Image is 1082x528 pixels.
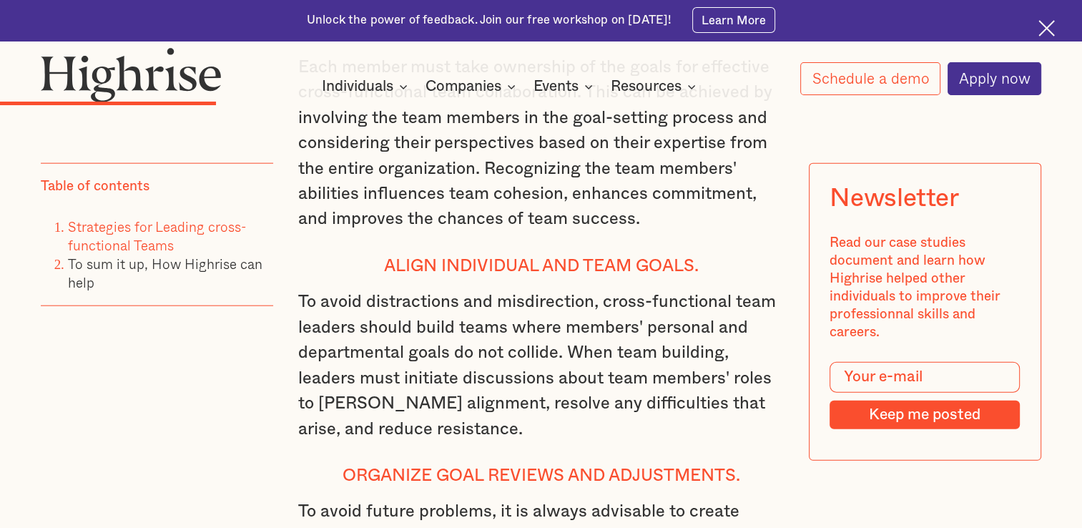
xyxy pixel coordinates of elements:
[611,78,700,95] div: Resources
[298,290,785,442] p: To avoid distractions and misdirection, cross-functional team leaders should build teams where me...
[322,78,412,95] div: Individuals
[322,78,393,95] div: Individuals
[298,466,785,486] h4: Organize goal reviews and adjustments.
[68,253,262,292] a: To sum it up, How Highrise can help
[68,215,247,255] a: Strategies for Leading cross-functional Teams
[533,78,597,95] div: Events
[426,78,501,95] div: Companies
[1038,20,1055,36] img: Cross icon
[41,47,222,102] img: Highrise logo
[830,400,1020,429] input: Keep me posted
[830,183,959,212] div: Newsletter
[41,177,149,195] div: Table of contents
[830,361,1020,392] input: Your e-mail
[692,7,776,33] a: Learn More
[611,78,682,95] div: Resources
[533,78,579,95] div: Events
[830,361,1020,429] form: Modal Form
[800,62,940,95] a: Schedule a demo
[298,256,785,276] h4: Align individual and team goals.
[298,55,785,233] p: Each member must take ownership of the goals for effective cross-functional team collaboration. T...
[948,62,1042,95] a: Apply now
[830,233,1020,341] div: Read our case studies document and learn how Highrise helped other individuals to improve their p...
[307,12,672,29] div: Unlock the power of feedback. Join our free workshop on [DATE]!
[426,78,520,95] div: Companies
